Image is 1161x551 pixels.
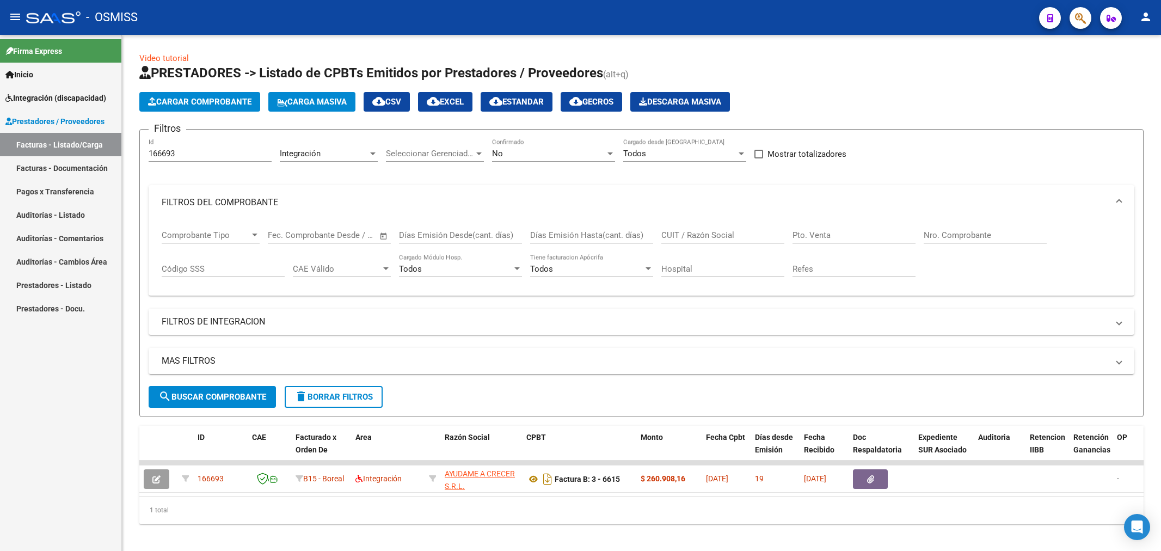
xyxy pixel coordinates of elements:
mat-expansion-panel-header: FILTROS DE INTEGRACION [149,309,1134,335]
strong: Factura B: 3 - 6615 [555,475,620,483]
span: Auditoria [978,433,1010,442]
i: Descargar documento [540,470,555,488]
span: Días desde Emisión [755,433,793,454]
span: - [1117,474,1119,483]
span: Seleccionar Gerenciador [386,149,474,158]
datatable-header-cell: Retencion IIBB [1025,426,1069,474]
span: Integración (discapacidad) [5,92,106,104]
span: Fecha Cpbt [706,433,745,442]
span: Mostrar totalizadores [767,148,846,161]
datatable-header-cell: Razón Social [440,426,522,474]
span: (alt+q) [603,69,629,79]
button: Open calendar [378,230,390,242]
mat-icon: menu [9,10,22,23]
span: 166693 [198,474,224,483]
span: [DATE] [706,474,728,483]
datatable-header-cell: Doc Respaldatoria [849,426,914,474]
span: Retención Ganancias [1073,433,1110,454]
mat-expansion-panel-header: MAS FILTROS [149,348,1134,374]
datatable-header-cell: Retención Ganancias [1069,426,1113,474]
span: Facturado x Orden De [296,433,336,454]
span: Inicio [5,69,33,81]
span: Monto [641,433,663,442]
app-download-masive: Descarga masiva de comprobantes (adjuntos) [630,92,730,112]
mat-icon: search [158,390,171,403]
datatable-header-cell: CAE [248,426,291,474]
button: Estandar [481,92,552,112]
span: Razón Social [445,433,490,442]
button: Descarga Masiva [630,92,730,112]
button: Cargar Comprobante [139,92,260,112]
span: ID [198,433,205,442]
button: Buscar Comprobante [149,386,276,408]
span: Cargar Comprobante [148,97,251,107]
div: 30715190555 [445,468,518,491]
mat-icon: delete [294,390,308,403]
span: Gecros [569,97,613,107]
span: Borrar Filtros [294,392,373,402]
span: Todos [399,264,422,274]
mat-expansion-panel-header: FILTROS DEL COMPROBANTE [149,185,1134,220]
datatable-header-cell: Expediente SUR Asociado [914,426,974,474]
input: Fecha fin [322,230,374,240]
span: 19 [755,474,764,483]
span: Prestadores / Proveedores [5,115,105,127]
datatable-header-cell: CPBT [522,426,636,474]
button: CSV [364,92,410,112]
mat-icon: cloud_download [427,95,440,108]
span: Todos [530,264,553,274]
mat-icon: cloud_download [569,95,582,108]
div: FILTROS DEL COMPROBANTE [149,220,1134,296]
span: Buscar Comprobante [158,392,266,402]
h3: Filtros [149,121,186,136]
span: No [492,149,503,158]
span: Comprobante Tipo [162,230,250,240]
span: Area [355,433,372,442]
datatable-header-cell: Area [351,426,425,474]
mat-icon: cloud_download [489,95,502,108]
span: Doc Respaldatoria [853,433,902,454]
datatable-header-cell: ID [193,426,248,474]
span: Descarga Masiva [639,97,721,107]
button: Borrar Filtros [285,386,383,408]
button: Carga Masiva [268,92,355,112]
datatable-header-cell: OP [1113,426,1156,474]
datatable-header-cell: Fecha Cpbt [702,426,751,474]
span: CPBT [526,433,546,442]
span: B15 - Boreal [303,474,344,483]
span: Todos [623,149,646,158]
span: [DATE] [804,474,826,483]
span: AYUDAME A CRECER S.R.L. [445,469,515,491]
span: CSV [372,97,401,107]
datatable-header-cell: Fecha Recibido [800,426,849,474]
datatable-header-cell: Facturado x Orden De [291,426,351,474]
span: - OSMISS [86,5,138,29]
mat-icon: cloud_download [372,95,385,108]
span: Firma Express [5,45,62,57]
mat-panel-title: MAS FILTROS [162,355,1108,367]
datatable-header-cell: Auditoria [974,426,1025,474]
input: Fecha inicio [268,230,312,240]
span: Integración [355,474,402,483]
mat-panel-title: FILTROS DEL COMPROBANTE [162,197,1108,209]
span: Estandar [489,97,544,107]
datatable-header-cell: Monto [636,426,702,474]
span: Expediente SUR Asociado [918,433,967,454]
button: Gecros [561,92,622,112]
span: CAE [252,433,266,442]
span: CAE Válido [293,264,381,274]
div: Open Intercom Messenger [1124,514,1150,540]
span: EXCEL [427,97,464,107]
strong: $ 260.908,16 [641,474,685,483]
span: Integración [280,149,321,158]
mat-icon: person [1139,10,1152,23]
mat-panel-title: FILTROS DE INTEGRACION [162,316,1108,328]
span: Fecha Recibido [804,433,834,454]
button: EXCEL [418,92,472,112]
span: OP [1117,433,1127,442]
span: Retencion IIBB [1030,433,1065,454]
span: Carga Masiva [277,97,347,107]
div: 1 total [139,497,1144,524]
a: Video tutorial [139,53,189,63]
span: PRESTADORES -> Listado de CPBTs Emitidos por Prestadores / Proveedores [139,65,603,81]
